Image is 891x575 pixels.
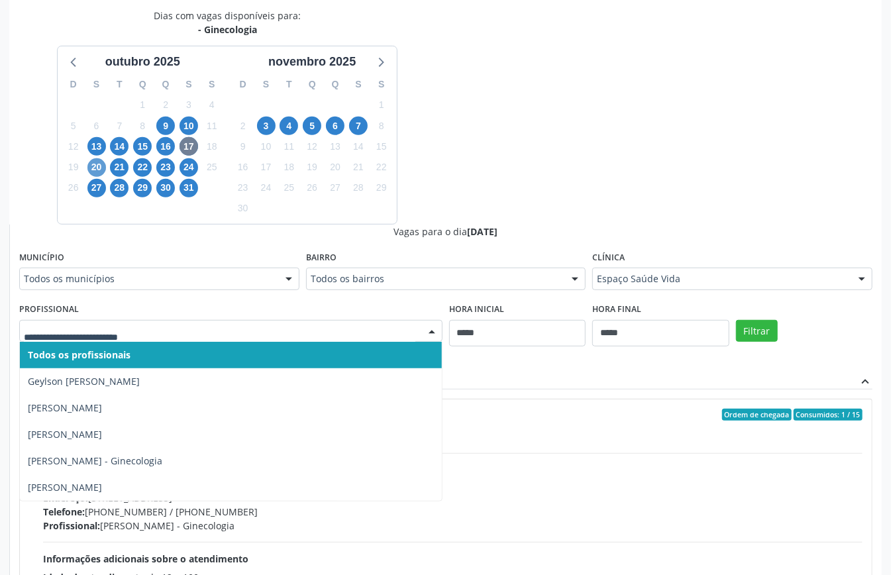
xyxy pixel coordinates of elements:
span: segunda-feira, 10 de novembro de 2025 [257,137,276,156]
span: quarta-feira, 5 de novembro de 2025 [303,117,321,135]
span: [PERSON_NAME] [28,428,102,441]
span: segunda-feira, 13 de outubro de 2025 [87,137,106,156]
span: quarta-feira, 1 de outubro de 2025 [133,96,152,115]
span: sábado, 15 de novembro de 2025 [372,137,391,156]
div: Dias com vagas disponíveis para: [154,9,301,36]
label: Clínica [592,248,625,268]
span: sexta-feira, 10 de outubro de 2025 [180,117,198,135]
div: S [85,74,108,95]
div: S [178,74,201,95]
span: quarta-feira, 12 de novembro de 2025 [303,137,321,156]
span: terça-feira, 18 de novembro de 2025 [280,158,298,177]
span: Ordem de chegada [722,409,792,421]
span: sábado, 11 de outubro de 2025 [203,117,221,135]
span: terça-feira, 7 de outubro de 2025 [110,117,129,135]
div: Q [131,74,154,95]
span: domingo, 19 de outubro de 2025 [64,158,83,177]
label: Bairro [306,248,337,268]
span: quinta-feira, 9 de outubro de 2025 [156,117,175,135]
span: sexta-feira, 28 de novembro de 2025 [349,179,368,197]
div: 13:00 [43,430,863,444]
div: novembro 2025 [263,53,361,71]
span: quarta-feira, 26 de novembro de 2025 [303,179,321,197]
div: T [108,74,131,95]
span: quinta-feira, 6 de novembro de 2025 [326,117,344,135]
div: Q [301,74,324,95]
span: Todos os profissionais [28,348,131,361]
span: sábado, 4 de outubro de 2025 [203,96,221,115]
span: sexta-feira, 31 de outubro de 2025 [180,179,198,197]
span: quarta-feira, 8 de outubro de 2025 [133,117,152,135]
span: domingo, 23 de novembro de 2025 [234,179,252,197]
span: segunda-feira, 6 de outubro de 2025 [87,117,106,135]
span: Espaço Saúde Vida [597,272,845,286]
span: Consumidos: 1 / 15 [794,409,863,421]
div: Própria [43,477,863,491]
div: T [278,74,301,95]
span: domingo, 16 de novembro de 2025 [234,158,252,177]
span: sexta-feira, 21 de novembro de 2025 [349,158,368,177]
span: [DATE] [468,225,498,238]
span: sexta-feira, 3 de outubro de 2025 [180,96,198,115]
div: [STREET_ADDRESS] [43,491,863,505]
span: domingo, 5 de outubro de 2025 [64,117,83,135]
span: Endereço: [43,492,88,504]
span: [PERSON_NAME] [28,481,102,494]
div: outubro 2025 [100,53,185,71]
div: Q [154,74,178,95]
div: [PHONE_NUMBER] / [PHONE_NUMBER] [43,505,863,519]
span: terça-feira, 21 de outubro de 2025 [110,158,129,177]
span: sexta-feira, 17 de outubro de 2025 [180,137,198,156]
div: S [370,74,393,95]
span: Geylson [PERSON_NAME] [28,375,140,388]
span: quinta-feira, 16 de outubro de 2025 [156,137,175,156]
span: segunda-feira, 27 de outubro de 2025 [87,179,106,197]
span: sexta-feira, 14 de novembro de 2025 [349,137,368,156]
span: quinta-feira, 2 de outubro de 2025 [156,96,175,115]
div: S [347,74,370,95]
span: quarta-feira, 22 de outubro de 2025 [133,158,152,177]
div: [PERSON_NAME] - Ginecologia [43,519,863,533]
div: S [254,74,278,95]
span: sexta-feira, 24 de outubro de 2025 [180,158,198,177]
span: terça-feira, 25 de novembro de 2025 [280,179,298,197]
i: expand_less [858,374,872,389]
span: quinta-feira, 27 de novembro de 2025 [326,179,344,197]
span: quinta-feira, 23 de outubro de 2025 [156,158,175,177]
span: quarta-feira, 19 de novembro de 2025 [303,158,321,177]
span: sábado, 18 de outubro de 2025 [203,137,221,156]
label: Profissional [19,299,79,320]
span: sábado, 22 de novembro de 2025 [372,158,391,177]
div: - Ginecologia [154,23,301,36]
span: Profissional: [43,519,100,532]
span: Todos os bairros [311,272,559,286]
span: Telefone: [43,505,85,518]
span: terça-feira, 28 de outubro de 2025 [110,179,129,197]
div: Vagas para o dia [19,225,872,238]
label: Hora final [592,299,641,320]
span: Informações adicionais sobre o atendimento [43,552,248,565]
div: S [200,74,223,95]
span: sábado, 29 de novembro de 2025 [372,179,391,197]
div: Agencia Garanhuns [43,463,863,477]
span: domingo, 30 de novembro de 2025 [234,199,252,218]
label: Município [19,248,64,268]
div: D [62,74,85,95]
div: Q [324,74,347,95]
span: quarta-feira, 15 de outubro de 2025 [133,137,152,156]
span: domingo, 9 de novembro de 2025 [234,137,252,156]
span: domingo, 26 de outubro de 2025 [64,179,83,197]
span: domingo, 12 de outubro de 2025 [64,137,83,156]
span: segunda-feira, 20 de outubro de 2025 [87,158,106,177]
div: D [231,74,254,95]
label: Hora inicial [449,299,504,320]
span: quinta-feira, 20 de novembro de 2025 [326,158,344,177]
span: quinta-feira, 30 de outubro de 2025 [156,179,175,197]
span: sexta-feira, 7 de novembro de 2025 [349,117,368,135]
button: Filtrar [736,320,778,342]
span: domingo, 2 de novembro de 2025 [234,117,252,135]
span: terça-feira, 11 de novembro de 2025 [280,137,298,156]
span: quarta-feira, 29 de outubro de 2025 [133,179,152,197]
span: quinta-feira, 13 de novembro de 2025 [326,137,344,156]
span: sábado, 1 de novembro de 2025 [372,96,391,115]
